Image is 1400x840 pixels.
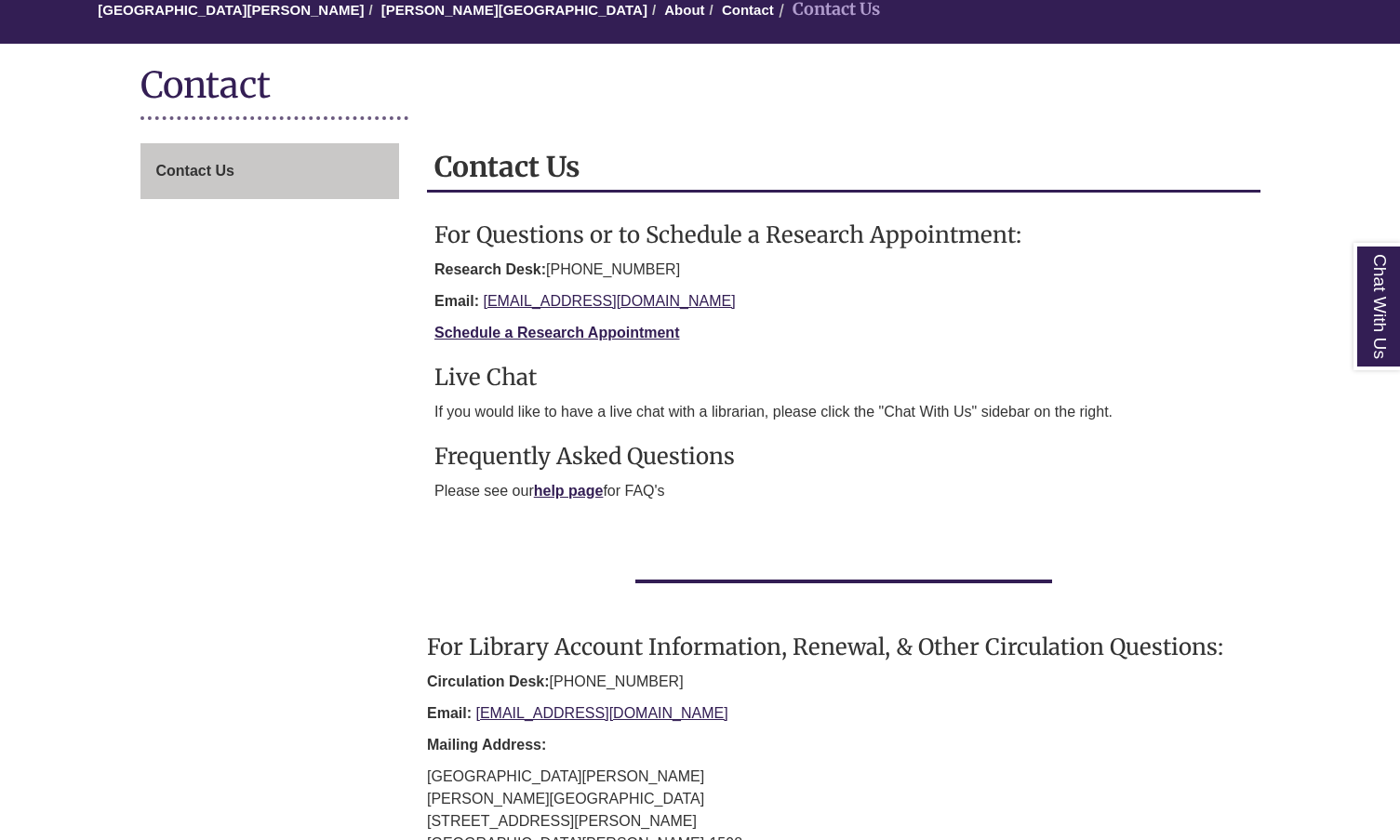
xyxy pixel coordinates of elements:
a: help page [534,483,604,499]
p: If you would like to have a live chat with a librarian, please click the "Chat With Us" sidebar o... [434,401,1253,423]
h3: Frequently Asked Questions [434,442,1253,471]
a: [GEOGRAPHIC_DATA][PERSON_NAME] [98,2,364,18]
a: Schedule a Research Appointment [434,325,679,340]
h3: For Questions or to Schedule a Research Appointment: [434,220,1253,249]
strong: Email: [427,705,472,721]
h3: For Library Account Information, Renewal, & Other Circulation Questions: [427,633,1260,661]
p: [PHONE_NUMBER] [427,671,1260,693]
strong: Email: [434,293,479,309]
h2: Contact Us [427,143,1260,193]
a: Contact [722,2,774,18]
h3: Live Chat [434,363,1253,392]
h1: Contact [140,62,1260,112]
strong: Circulation Desk: [427,673,550,689]
a: About [664,2,704,18]
a: [PERSON_NAME][GEOGRAPHIC_DATA] [381,2,647,18]
strong: Mailing Address: [427,737,546,753]
span: Contact Us [156,163,234,179]
div: Guide Page Menu [140,143,400,199]
a: [EMAIL_ADDRESS][DOMAIN_NAME] [483,293,735,309]
a: [EMAIL_ADDRESS][DOMAIN_NAME] [475,705,727,721]
strong: Research Desk: [434,261,546,277]
p: Please see our for FAQ's [434,480,1253,502]
p: [PHONE_NUMBER] [434,259,1253,281]
a: Contact Us [140,143,400,199]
